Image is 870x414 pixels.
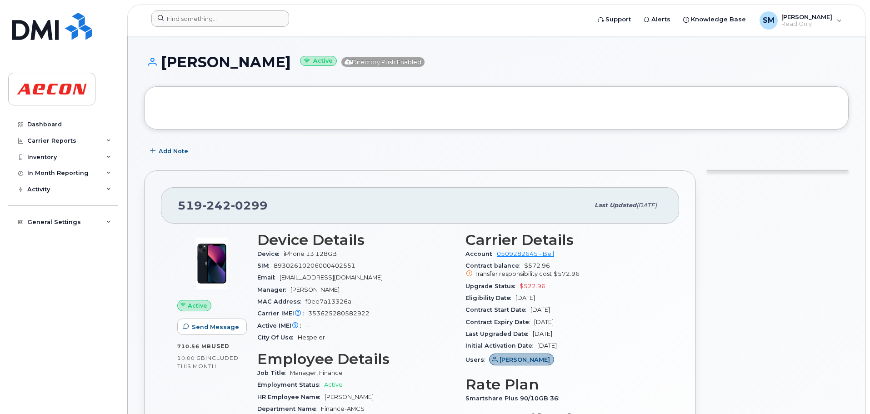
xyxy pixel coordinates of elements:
[257,232,455,248] h3: Device Details
[284,250,337,257] span: iPhone 13 128GB
[257,310,308,317] span: Carrier IMEI
[185,236,239,291] img: image20231002-3703462-1ig824h.jpeg
[341,57,425,67] span: Directory Push Enabled
[651,15,670,24] span: Alerts
[465,330,533,337] span: Last Upgraded Date
[321,405,365,412] span: Finance-AMCS
[691,15,746,24] span: Knowledge Base
[636,202,657,209] span: [DATE]
[465,294,515,301] span: Eligibility Date
[257,322,305,329] span: Active IMEI
[465,319,534,325] span: Contract Expiry Date
[677,10,752,29] a: Knowledge Base
[211,343,230,349] span: used
[290,369,343,376] span: Manager, Finance
[534,319,554,325] span: [DATE]
[637,10,677,29] a: Alerts
[465,356,489,363] span: Users
[257,334,298,341] span: City Of Use
[298,334,325,341] span: Hespeler
[325,394,374,400] span: [PERSON_NAME]
[465,262,524,269] span: Contract balance
[465,262,663,279] span: $572.96
[257,274,280,281] span: Email
[300,56,337,66] small: Active
[500,355,550,364] span: [PERSON_NAME]
[144,143,196,160] button: Add Note
[554,270,580,277] span: $572.96
[290,286,340,293] span: [PERSON_NAME]
[465,342,537,349] span: Initial Activation Date
[257,298,305,305] span: MAC Address
[257,394,325,400] span: HR Employee Name
[305,298,351,305] span: f0ee7a13326a
[151,10,289,27] input: Find something...
[605,15,631,24] span: Support
[192,323,239,331] span: Send Message
[520,283,545,289] span: $522.96
[533,330,552,337] span: [DATE]
[177,354,239,369] span: included this month
[781,20,832,28] span: Read Only
[257,351,455,367] h3: Employee Details
[159,147,188,155] span: Add Note
[465,250,497,257] span: Account
[465,306,530,313] span: Contract Start Date
[763,15,775,26] span: SM
[515,294,535,301] span: [DATE]
[781,13,832,20] span: [PERSON_NAME]
[202,199,231,212] span: 242
[177,355,205,361] span: 10.00 GB
[144,54,849,70] h1: [PERSON_NAME]
[465,283,520,289] span: Upgrade Status
[324,381,343,388] span: Active
[257,405,321,412] span: Department Name
[489,356,554,363] a: [PERSON_NAME]
[465,395,563,402] span: Smartshare Plus 90/10GB 36
[257,369,290,376] span: Job Title
[595,202,636,209] span: Last updated
[274,262,355,269] span: 89302610206000402551
[177,319,247,335] button: Send Message
[537,342,557,349] span: [DATE]
[465,232,663,248] h3: Carrier Details
[308,310,370,317] span: 353625280582922
[177,343,211,349] span: 710.56 MB
[280,274,383,281] span: [EMAIL_ADDRESS][DOMAIN_NAME]
[465,376,663,393] h3: Rate Plan
[257,262,274,269] span: SIM
[257,286,290,293] span: Manager
[497,250,554,257] a: 0509282645 - Bell
[231,199,268,212] span: 0299
[591,10,637,29] a: Support
[753,11,848,30] div: Stephen Manton
[305,322,311,329] span: —
[475,270,552,277] span: Transfer responsibility cost
[257,250,284,257] span: Device
[188,301,207,310] span: Active
[178,199,268,212] span: 519
[530,306,550,313] span: [DATE]
[257,381,324,388] span: Employment Status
